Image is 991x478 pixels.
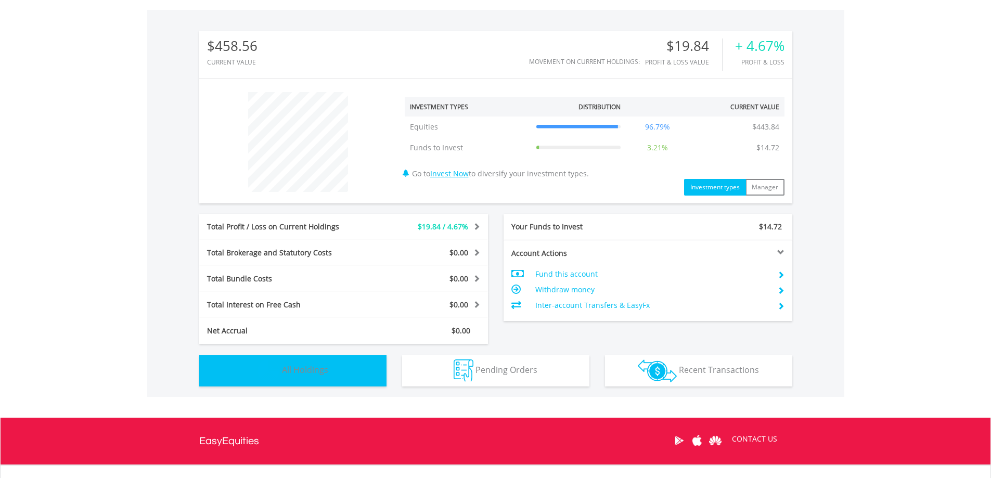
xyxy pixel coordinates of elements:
img: pending_instructions-wht.png [454,359,473,382]
span: All Holdings [282,364,328,376]
img: holdings-wht.png [258,359,280,382]
th: Current Value [689,97,784,117]
div: Profit & Loss Value [645,59,722,66]
img: transactions-zar-wht.png [638,359,677,382]
a: Google Play [670,424,688,457]
td: 96.79% [626,117,689,137]
div: Net Accrual [199,326,368,336]
div: Go to to diversify your investment types. [397,87,792,196]
span: Recent Transactions [679,364,759,376]
td: $443.84 [747,117,784,137]
a: Apple [688,424,706,457]
span: $0.00 [449,274,468,283]
a: Invest Now [430,169,469,178]
th: Investment Types [405,97,531,117]
div: Distribution [578,102,621,111]
td: Withdraw money [535,282,769,298]
div: CURRENT VALUE [207,59,258,66]
td: 3.21% [626,137,689,158]
td: Equities [405,117,531,137]
div: Profit & Loss [735,59,784,66]
div: Total Interest on Free Cash [199,300,368,310]
td: Funds to Invest [405,137,531,158]
a: CONTACT US [725,424,784,454]
td: $14.72 [751,137,784,158]
span: $0.00 [452,326,470,335]
a: Huawei [706,424,725,457]
button: Recent Transactions [605,355,792,386]
button: All Holdings [199,355,387,386]
div: Your Funds to Invest [504,222,648,232]
a: EasyEquities [199,418,259,464]
span: $19.84 / 4.67% [418,222,468,231]
button: Manager [745,179,784,196]
td: Fund this account [535,266,769,282]
div: Movement on Current Holdings: [529,58,640,65]
span: $0.00 [449,300,468,309]
div: $458.56 [207,38,258,54]
span: $0.00 [449,248,468,257]
div: + 4.67% [735,38,784,54]
div: Total Bundle Costs [199,274,368,284]
div: Total Profit / Loss on Current Holdings [199,222,368,232]
span: $14.72 [759,222,782,231]
td: Inter-account Transfers & EasyFx [535,298,769,313]
span: Pending Orders [475,364,537,376]
button: Investment types [684,179,746,196]
div: Total Brokerage and Statutory Costs [199,248,368,258]
div: Account Actions [504,248,648,259]
button: Pending Orders [402,355,589,386]
div: $19.84 [645,38,722,54]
